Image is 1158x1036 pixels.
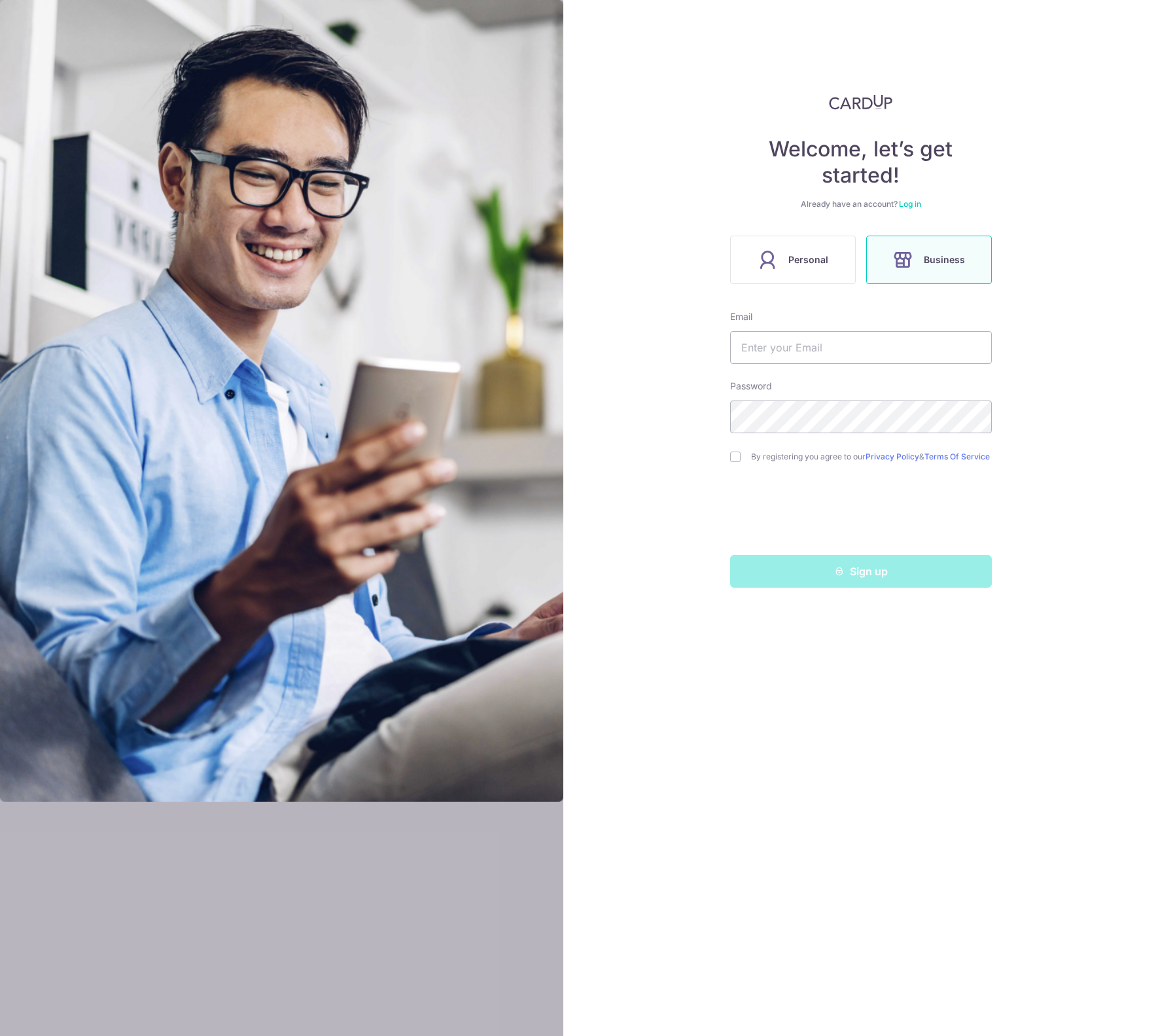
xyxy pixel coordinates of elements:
input: Enter your Email [730,331,992,364]
label: By registering you agree to our & [751,452,992,462]
a: Log in [899,199,921,209]
iframe: reCAPTCHA [762,488,960,539]
label: Password [730,380,772,393]
div: Already have an account? [730,199,992,209]
a: Terms Of Service [924,452,990,461]
span: Business [924,252,965,268]
a: Personal [725,236,861,284]
span: Personal [788,252,828,268]
a: Business [861,236,997,284]
img: CardUp Logo [829,94,893,110]
label: Email [730,310,752,323]
a: Privacy Policy [866,452,919,461]
h4: Welcome, let’s get started! [730,136,992,188]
